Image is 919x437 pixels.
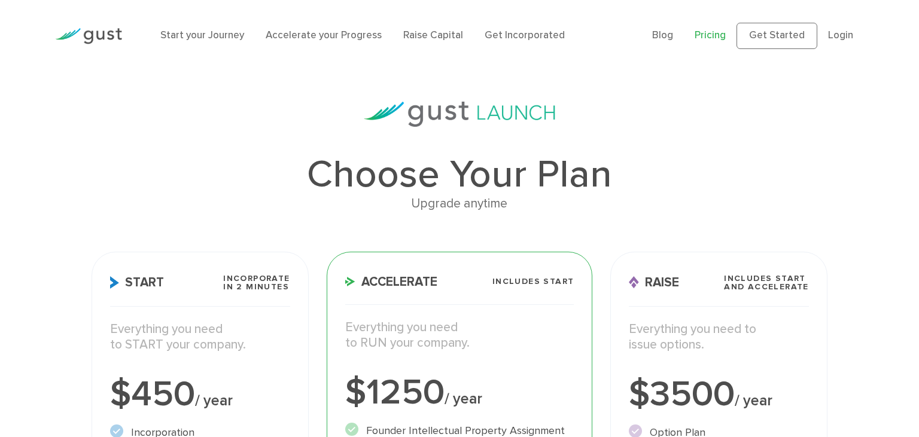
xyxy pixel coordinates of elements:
[110,276,164,289] span: Start
[652,29,673,41] a: Blog
[55,28,122,44] img: Gust Logo
[345,276,437,288] span: Accelerate
[92,194,827,214] div: Upgrade anytime
[403,29,463,41] a: Raise Capital
[629,322,808,353] p: Everything you need to issue options.
[724,274,809,291] span: Includes START and ACCELERATE
[492,277,574,286] span: Includes START
[695,29,726,41] a: Pricing
[345,375,574,411] div: $1250
[160,29,244,41] a: Start your Journey
[195,392,233,410] span: / year
[445,390,482,408] span: / year
[737,23,817,49] a: Get Started
[485,29,565,41] a: Get Incorporated
[364,102,555,127] img: gust-launch-logos.svg
[345,277,355,286] img: Accelerate Icon
[110,377,290,412] div: $450
[92,155,827,194] h1: Choose Your Plan
[629,377,808,412] div: $3500
[629,276,679,289] span: Raise
[828,29,853,41] a: Login
[345,320,574,352] p: Everything you need to RUN your company.
[110,322,290,353] p: Everything you need to START your company.
[110,276,119,289] img: Start Icon X2
[266,29,382,41] a: Accelerate your Progress
[223,274,290,291] span: Incorporate in 2 Minutes
[629,276,639,289] img: Raise Icon
[735,392,772,410] span: / year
